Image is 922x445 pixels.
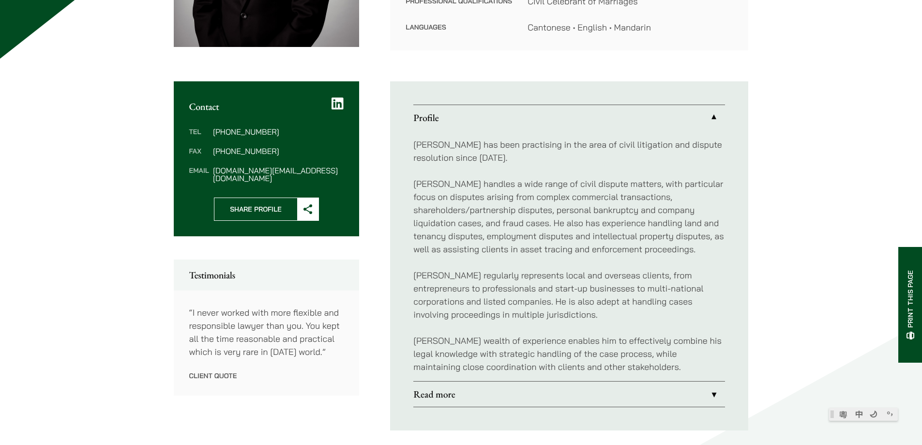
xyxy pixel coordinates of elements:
p: [PERSON_NAME] wealth of experience enables him to effectively combine his legal knowledge with st... [413,334,725,373]
p: “I never worked with more flexible and responsible lawyer than you. You kept all the time reasona... [189,306,344,358]
button: Share Profile [214,198,319,221]
h2: Contact [189,101,344,112]
p: [PERSON_NAME] regularly represents local and overseas clients, from entrepreneurs to professional... [413,269,725,321]
dt: Languages [406,21,512,34]
dd: [PHONE_NUMBER] [213,147,344,155]
dt: Tel [189,128,209,147]
dt: Fax [189,147,209,167]
div: Profile [413,130,725,381]
dd: [PHONE_NUMBER] [213,128,344,136]
dd: Cantonese • English • Mandarin [528,21,733,34]
h2: Testimonials [189,269,344,281]
a: Read more [413,382,725,407]
p: Client Quote [189,371,344,380]
p: [PERSON_NAME] handles a wide range of civil dispute matters, with particular focus on disputes ar... [413,177,725,256]
a: Profile [413,105,725,130]
p: [PERSON_NAME] has been practising in the area of civil litigation and dispute resolution since [D... [413,138,725,164]
dt: Email [189,167,209,182]
a: LinkedIn [332,97,344,110]
dd: [DOMAIN_NAME][EMAIL_ADDRESS][DOMAIN_NAME] [213,167,344,182]
span: Share Profile [214,198,297,220]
